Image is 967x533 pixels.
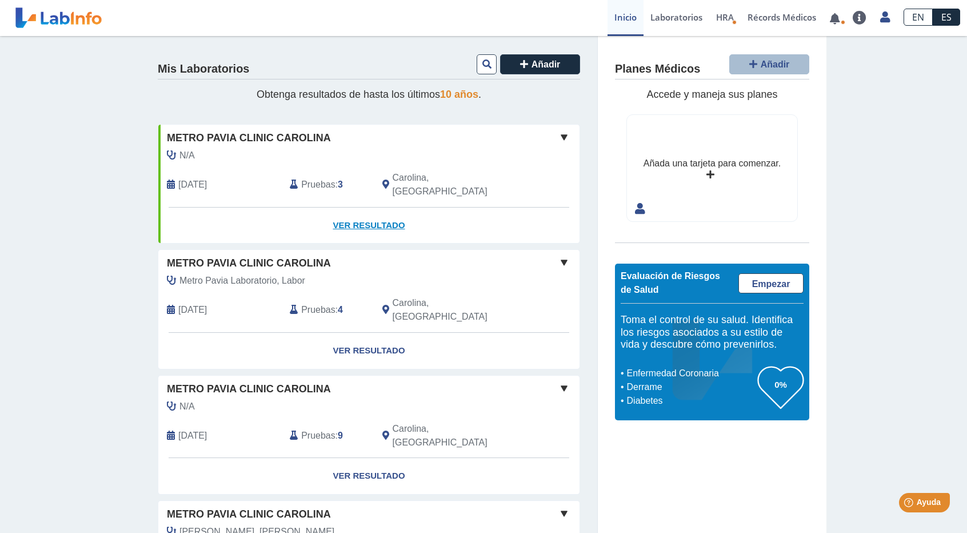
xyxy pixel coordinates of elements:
[644,157,781,170] div: Añada una tarjeta para comenzar.
[338,431,343,440] b: 9
[167,256,331,271] span: Metro Pavia Clinic Carolina
[158,208,580,244] a: Ver Resultado
[621,314,804,351] h5: Toma el control de su salud. Identifica los riesgos asociados a su estilo de vida y descubre cómo...
[904,9,933,26] a: EN
[716,11,734,23] span: HRA
[624,380,758,394] li: Derrame
[178,429,207,443] span: 2023-09-14
[158,458,580,494] a: Ver Resultado
[752,279,790,289] span: Empezar
[532,59,561,69] span: Añadir
[729,54,809,74] button: Añadir
[440,89,478,100] span: 10 años
[167,381,331,397] span: Metro Pavia Clinic Carolina
[178,303,207,317] span: 2025-08-27
[281,422,373,450] div: :
[281,171,373,198] div: :
[301,178,335,192] span: Pruebas
[257,89,481,100] span: Obtenga resultados de hasta los últimos .
[393,422,519,450] span: Carolina, PR
[179,149,195,162] span: N/A
[281,296,373,324] div: :
[933,9,960,26] a: ES
[301,303,335,317] span: Pruebas
[624,394,758,408] li: Diabetes
[865,488,954,520] iframe: Help widget launcher
[758,377,804,392] h3: 0%
[301,429,335,443] span: Pruebas
[158,333,580,369] a: Ver Resultado
[738,273,804,293] a: Empezar
[338,180,343,189] b: 3
[179,274,305,288] span: Metro Pavia Laboratorio, Labor
[167,130,331,146] span: Metro Pavia Clinic Carolina
[393,296,519,324] span: Carolina, PR
[178,178,207,192] span: 2025-09-29
[179,400,195,413] span: N/A
[158,62,249,76] h4: Mis Laboratorios
[624,367,758,380] li: Enfermedad Coronaria
[615,62,700,76] h4: Planes Médicos
[646,89,777,100] span: Accede y maneja sus planes
[621,271,720,295] span: Evaluación de Riesgos de Salud
[393,171,519,198] span: Carolina, PR
[500,54,580,74] button: Añadir
[761,59,790,69] span: Añadir
[167,507,331,522] span: Metro Pavia Clinic Carolina
[338,305,343,315] b: 4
